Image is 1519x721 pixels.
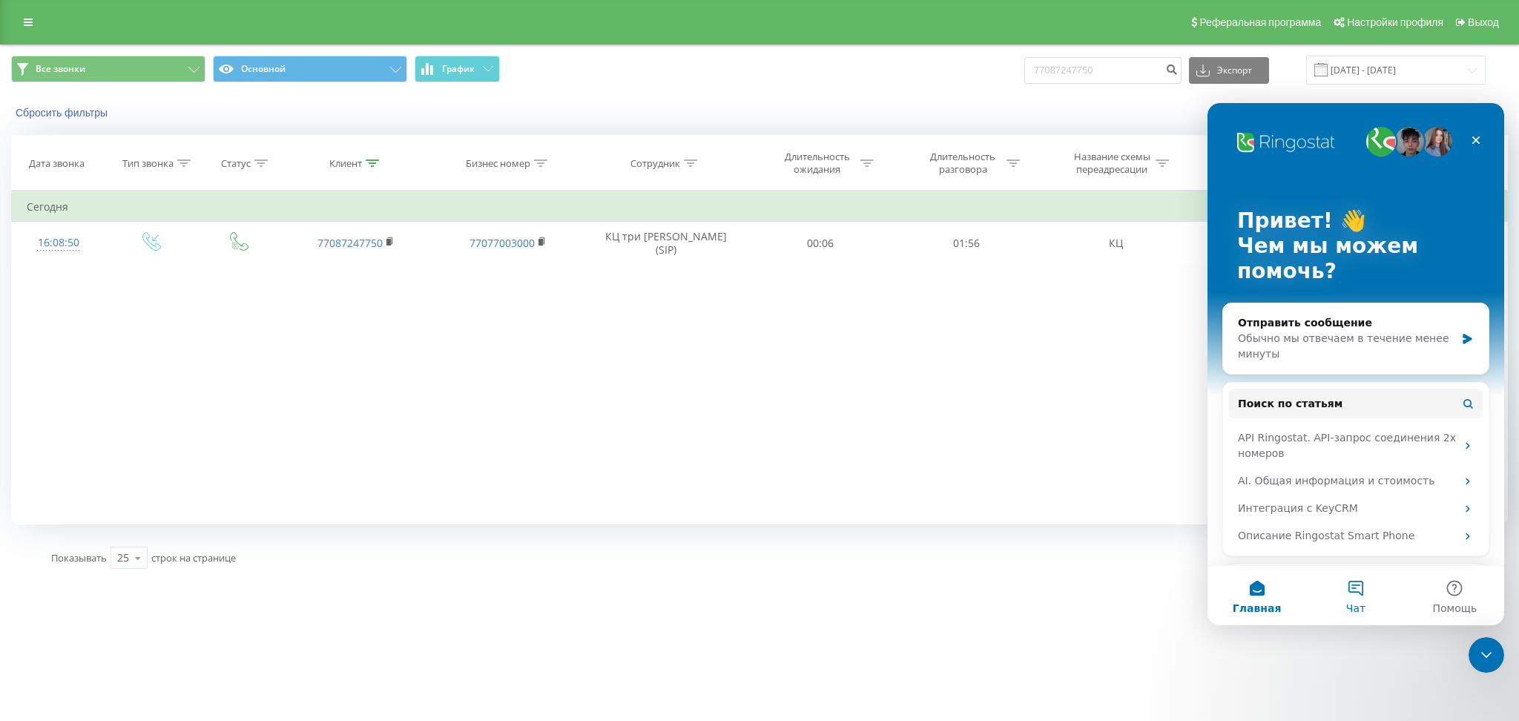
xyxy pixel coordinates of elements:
span: Выход [1468,16,1499,28]
button: Все звонки [11,56,205,82]
td: КЦ три [PERSON_NAME] (SIP) [584,222,748,265]
div: Тип звонка [122,157,174,170]
div: 25 [117,550,129,565]
span: строк на странице [151,551,236,564]
td: 01:56 [894,222,1040,265]
td: Сегодня [12,192,1508,222]
div: Клиент [329,157,362,170]
span: Настройки профиля [1347,16,1443,28]
iframe: Intercom live chat [1207,103,1504,625]
td: 00:06 [748,222,894,265]
div: Бизнес номер [466,157,530,170]
button: Сбросить фильтры [11,106,115,119]
span: Все звонки [36,63,85,75]
span: График [442,64,475,74]
button: Экспорт [1189,57,1269,84]
a: 77087247750 [317,236,383,250]
div: Длительность ожидания [777,151,857,176]
div: Дата звонка [29,157,85,170]
span: Реферальная программа [1199,16,1321,28]
span: Показывать [51,551,107,564]
div: Длительность разговора [923,151,1003,176]
div: 16:08:50 [27,228,90,257]
button: График [415,56,500,82]
div: Сотрудник [630,157,680,170]
button: Основной [213,56,407,82]
a: 77077003000 [469,236,535,250]
div: Название схемы переадресации [1072,151,1152,176]
td: КЦ [1040,222,1192,265]
input: Поиск по номеру [1024,57,1182,84]
iframe: Intercom live chat [1469,637,1504,673]
div: Статус [221,157,251,170]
